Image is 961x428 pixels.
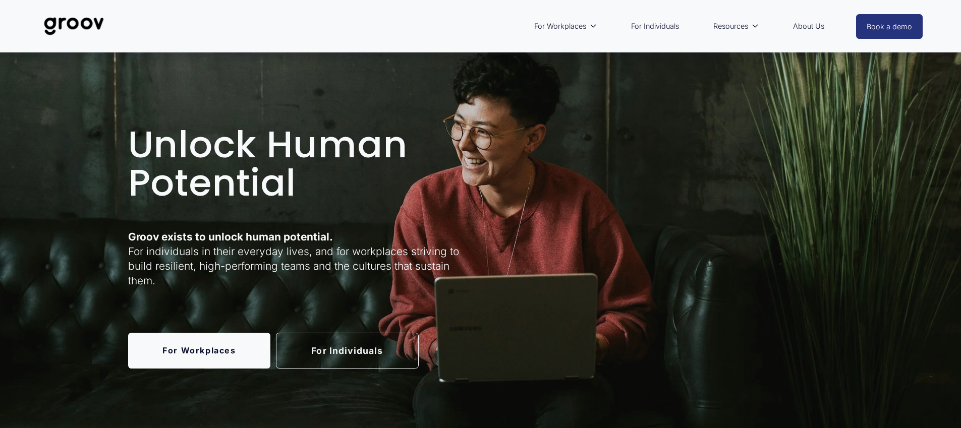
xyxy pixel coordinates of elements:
[713,20,748,33] span: Resources
[856,14,923,39] a: Book a demo
[276,333,419,369] a: For Individuals
[708,15,764,38] a: folder dropdown
[788,15,829,38] a: About Us
[38,10,109,43] img: Groov | Unlock Human Potential at Work and in Life
[529,15,602,38] a: folder dropdown
[534,20,586,33] span: For Workplaces
[128,126,478,202] h1: Unlock Human Potential
[626,15,684,38] a: For Individuals
[128,230,333,243] strong: Groov exists to unlock human potential.
[128,333,271,369] a: For Workplaces
[128,229,478,288] p: For individuals in their everyday lives, and for workplaces striving to build resilient, high-per...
